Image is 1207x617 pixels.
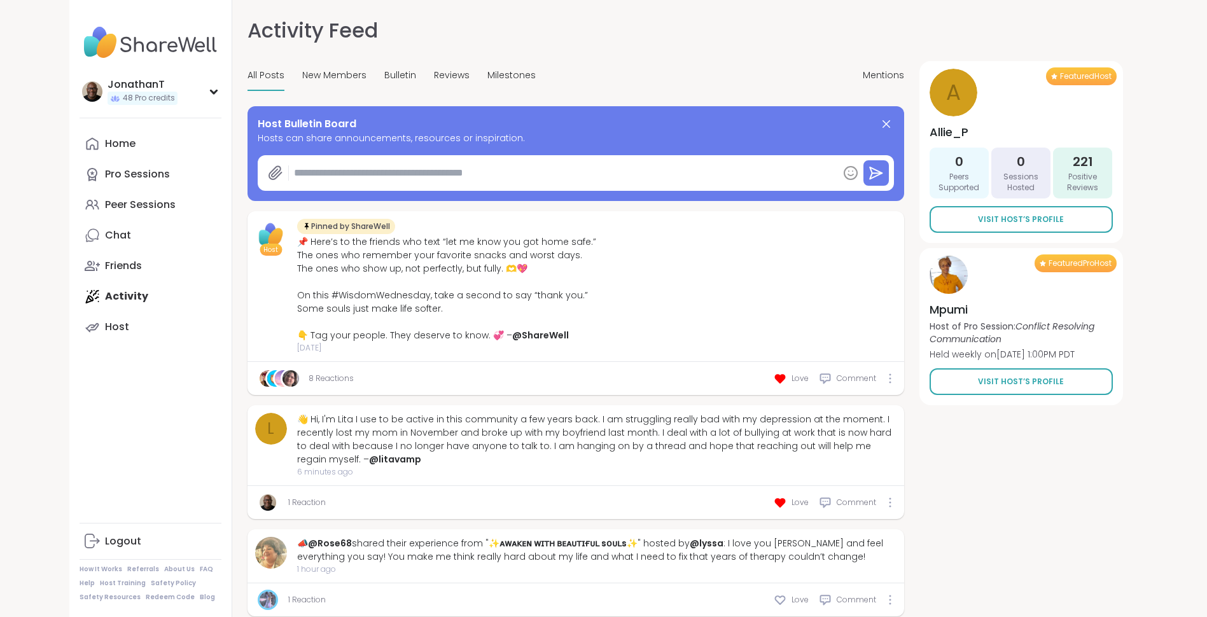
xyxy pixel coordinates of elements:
a: l [255,413,287,445]
a: Pro Sessions [80,159,221,190]
span: Reviews [434,69,470,82]
a: Peer Sessions [80,190,221,220]
span: Love [792,497,809,508]
a: Blog [200,593,215,602]
h4: Mpumi [930,302,1113,317]
a: 8 Reactions [309,373,354,384]
span: All Posts [248,69,284,82]
i: Conflict Resolving Communication [930,320,1094,345]
a: @litavamp [369,453,421,466]
span: 48 Pro credits [123,93,175,104]
a: @Rose68 [308,537,352,550]
a: @lyssa [690,537,723,550]
a: Home [80,128,221,159]
a: Safety Resources [80,593,141,602]
img: JonathanT [82,81,102,102]
a: FAQ [200,565,213,574]
a: 1 Reaction [288,594,326,606]
a: Host Training [100,579,146,588]
span: Visit Host’s Profile [978,214,1064,225]
span: Sessions Hosted [996,172,1045,193]
div: Pro Sessions [105,167,170,181]
p: Held weekly on [DATE] 1:00PM PDT [930,348,1113,361]
span: Milestones [487,69,536,82]
a: Safety Policy [151,579,196,588]
a: Help [80,579,95,588]
img: CharIotte [275,370,291,387]
div: 📌 Here’s to the friends who text “let me know you got home safe.” The ones who remember your favo... [297,235,596,342]
span: Featured Pro Host [1049,258,1112,268]
span: Host [263,245,278,254]
h1: Activity Feed [248,15,378,46]
div: Peer Sessions [105,198,176,212]
span: Comment [837,594,876,606]
img: JonathanT [260,494,276,511]
img: ShareWell Nav Logo [80,20,221,65]
span: 1 hour ago [297,564,897,575]
span: Comment [837,373,876,384]
span: Hosts can share announcements, resources or inspiration. [258,132,894,145]
p: Host of Pro Session: [930,320,1113,345]
div: JonathanT [108,78,178,92]
div: Logout [105,534,141,548]
img: Britters [260,370,276,387]
a: Friends [80,251,221,281]
img: Mpumi [930,256,968,294]
span: Peers Supported [935,172,984,193]
span: Comment [837,497,876,508]
span: 0 [1017,153,1025,170]
a: 1 Reaction [288,497,326,508]
span: 221 [1073,153,1093,170]
a: ✨ᴀᴡᴀᴋᴇɴ ᴡɪᴛʜ ʙᴇᴀᴜᴛɪғᴜʟ sᴏᴜʟs✨ [489,537,638,550]
a: Visit Host’s Profile [930,206,1113,233]
a: Referrals [127,565,159,574]
span: [DATE] [297,342,596,354]
span: Positive Reviews [1058,172,1107,193]
a: About Us [164,565,195,574]
span: Bulletin [384,69,416,82]
span: 6 minutes ago [297,466,897,478]
img: lyssa [260,592,276,608]
div: Home [105,137,136,151]
a: Logout [80,526,221,557]
a: @ShareWell [512,329,569,342]
div: Host [105,320,129,334]
img: laurarose [283,370,299,387]
span: Host Bulletin Board [258,116,356,132]
span: A [946,76,961,109]
span: Love [792,373,809,384]
img: ShareWell [255,219,287,251]
a: Redeem Code [146,593,195,602]
a: How It Works [80,565,122,574]
a: Visit Host’s Profile [930,368,1113,395]
div: Chat [105,228,131,242]
a: Chat [80,220,221,251]
div: 📣 shared their experience from " " hosted by : I love you [PERSON_NAME] and feel everything you s... [297,537,897,564]
a: Host [80,312,221,342]
h4: Allie_P [930,124,968,140]
div: Pinned by ShareWell [297,219,395,234]
span: New Members [302,69,366,82]
span: Love [792,594,809,606]
div: 👋 Hi, I'm Lita I use to be active in this community a few years back. I am struggling really bad ... [297,413,897,466]
img: 0tterly [267,370,284,387]
img: Rose68 [255,537,287,569]
span: Visit Host’s Profile [978,376,1064,387]
span: 0 [955,153,963,170]
span: Mentions [863,69,904,82]
span: Featured Host [1060,71,1112,81]
span: l [267,417,274,440]
div: Friends [105,259,142,273]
